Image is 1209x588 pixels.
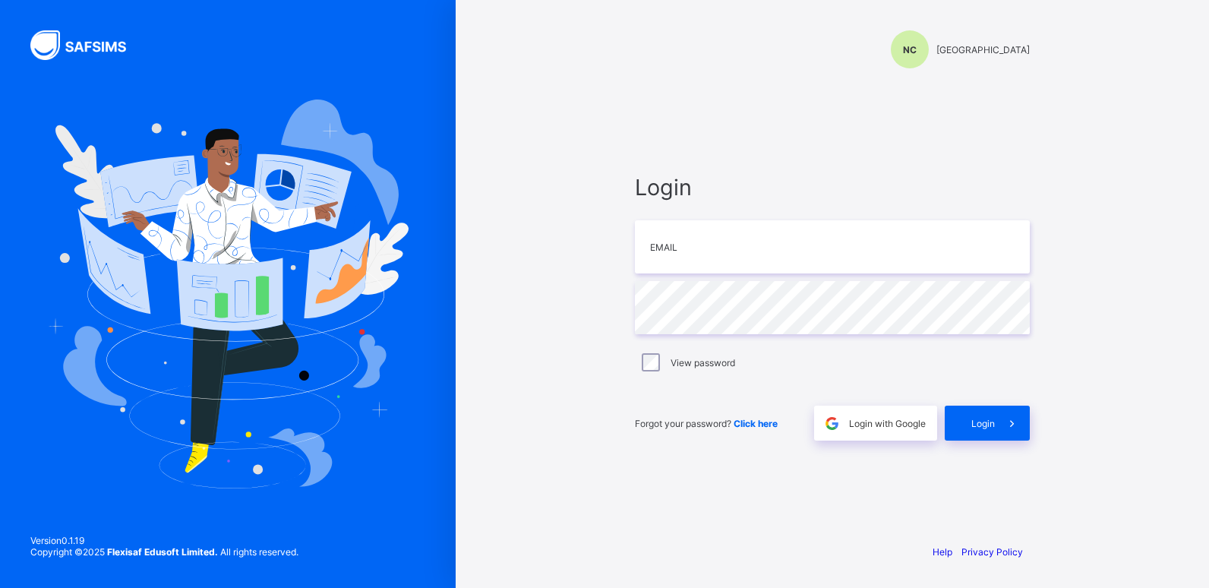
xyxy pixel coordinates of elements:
a: Help [933,546,952,558]
strong: Flexisaf Edusoft Limited. [107,546,218,558]
img: SAFSIMS Logo [30,30,144,60]
span: Login [635,174,1030,201]
a: Privacy Policy [961,546,1023,558]
label: View password [671,357,735,368]
img: google.396cfc9801f0270233282035f929180a.svg [823,415,841,432]
span: NC [903,44,917,55]
a: Click here [734,418,778,429]
span: Login [971,418,995,429]
img: Hero Image [47,100,409,488]
span: Login with Google [849,418,926,429]
span: [GEOGRAPHIC_DATA] [936,44,1030,55]
span: Forgot your password? [635,418,778,429]
span: Copyright © 2025 All rights reserved. [30,546,298,558]
span: Version 0.1.19 [30,535,298,546]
